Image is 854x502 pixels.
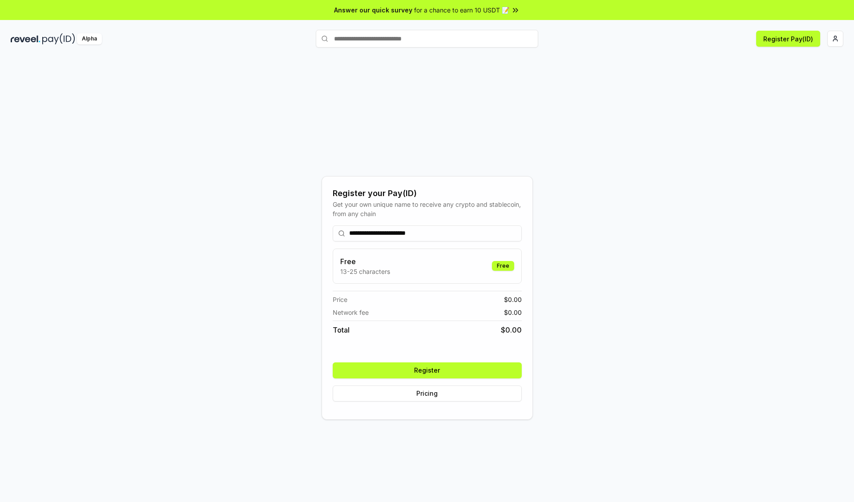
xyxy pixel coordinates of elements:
[333,295,347,304] span: Price
[333,325,350,335] span: Total
[504,308,522,317] span: $ 0.00
[334,5,412,15] span: Answer our quick survey
[333,308,369,317] span: Network fee
[333,386,522,402] button: Pricing
[333,362,522,378] button: Register
[333,200,522,218] div: Get your own unique name to receive any crypto and stablecoin, from any chain
[77,33,102,44] div: Alpha
[11,33,40,44] img: reveel_dark
[42,33,75,44] img: pay_id
[340,267,390,276] p: 13-25 characters
[756,31,820,47] button: Register Pay(ID)
[504,295,522,304] span: $ 0.00
[333,187,522,200] div: Register your Pay(ID)
[414,5,509,15] span: for a chance to earn 10 USDT 📝
[340,256,390,267] h3: Free
[501,325,522,335] span: $ 0.00
[492,261,514,271] div: Free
